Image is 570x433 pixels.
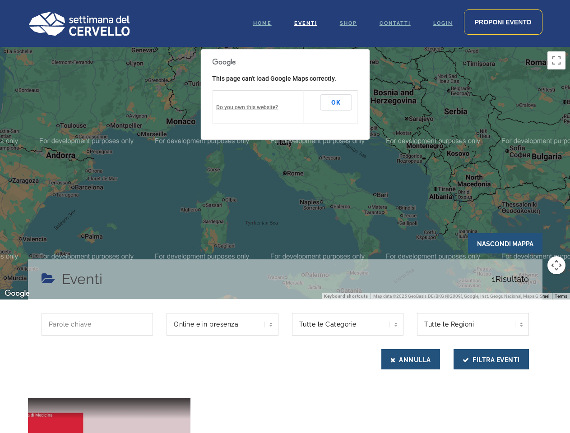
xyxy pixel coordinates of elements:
[547,256,565,274] button: Map camera controls
[381,349,440,369] button: Annulla
[42,313,153,336] input: Parole chiave
[216,104,278,111] a: Do you own this website?
[320,94,352,111] button: OK
[454,349,529,369] button: Filtra Eventi
[212,75,336,82] span: This page can't load Google Maps correctly.
[547,51,565,69] button: Toggle fullscreen view
[492,274,496,284] span: 1
[475,18,532,26] span: Proponi evento
[555,294,567,299] a: Terms (opens in new tab)
[2,288,32,299] img: Google
[2,288,32,299] a: Open this area in Google Maps (opens a new window)
[433,20,453,26] span: Login
[340,20,357,26] span: Shop
[464,9,542,35] a: Proponi evento
[253,20,272,26] span: Home
[294,20,317,26] span: Eventi
[62,268,102,290] h4: Eventi
[28,11,130,36] img: Logo
[380,20,411,26] span: Contatti
[492,268,529,290] span: Risultato
[468,233,542,253] span: Nascondi Mappa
